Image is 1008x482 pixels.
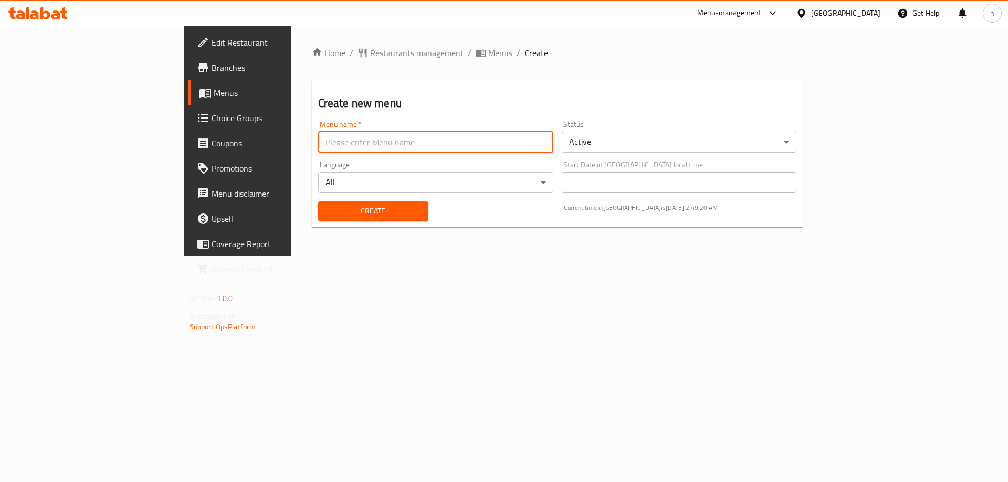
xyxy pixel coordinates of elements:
div: Active [562,132,797,153]
a: Coupons [188,131,353,156]
a: Branches [188,55,353,80]
div: Menu-management [697,7,762,19]
a: Coverage Report [188,231,353,256]
a: Menus [476,47,512,59]
span: Branches [212,61,344,74]
span: h [990,7,994,19]
input: Please enter Menu name [318,132,553,153]
span: Version: [190,292,215,305]
div: [GEOGRAPHIC_DATA] [811,7,880,19]
nav: breadcrumb [312,47,803,59]
span: Restaurants management [370,47,464,59]
span: Create [327,205,420,218]
a: Promotions [188,156,353,181]
span: Create [524,47,548,59]
a: Menu disclaimer [188,181,353,206]
a: Menus [188,80,353,105]
a: Edit Restaurant [188,30,353,55]
a: Restaurants management [358,47,464,59]
span: Edit Restaurant [212,36,344,49]
span: Menu disclaimer [212,187,344,200]
span: Menus [488,47,512,59]
a: Choice Groups [188,105,353,131]
a: Grocery Checklist [188,256,353,282]
span: 1.0.0 [217,292,233,305]
p: Current time in [GEOGRAPHIC_DATA] is [DATE] 2:49:20 AM [564,203,797,212]
span: Menus [214,87,344,99]
div: All [318,172,553,193]
li: / [517,47,520,59]
a: Support.OpsPlatform [190,320,256,334]
li: / [468,47,471,59]
span: Upsell [212,212,344,225]
span: Choice Groups [212,112,344,124]
span: Promotions [212,162,344,175]
h2: Create new menu [318,95,797,111]
button: Create [318,201,428,221]
a: Upsell [188,206,353,231]
span: Grocery Checklist [212,263,344,275]
span: Get support on: [190,309,238,323]
span: Coupons [212,137,344,149]
span: Coverage Report [212,238,344,250]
